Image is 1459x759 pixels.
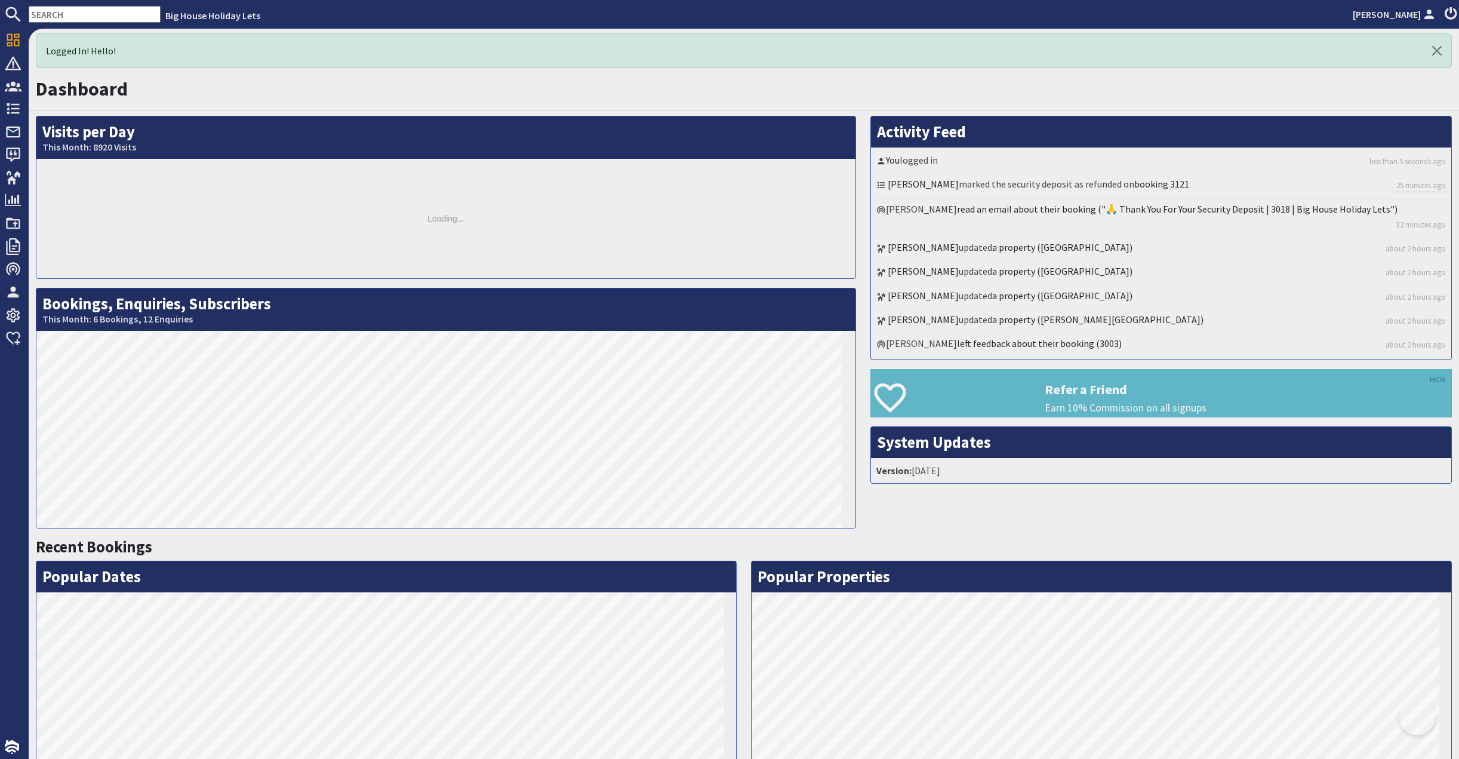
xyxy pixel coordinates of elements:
a: a property ([GEOGRAPHIC_DATA]) [992,290,1132,302]
li: updated [874,262,1448,285]
a: [PERSON_NAME] [1353,7,1438,21]
img: staytech_i_w-64f4e8e9ee0a9c174fd5317b4b171b261742d2d393467e5bdba4413f4f884c10.svg [5,740,19,754]
a: You [886,154,900,166]
input: SEARCH [29,6,161,23]
a: Dashboard [36,77,128,101]
li: updated [874,310,1448,334]
a: [PERSON_NAME] [888,265,959,277]
a: Recent Bookings [36,537,152,557]
li: marked the security deposit as refunded on [874,174,1448,199]
a: [PERSON_NAME] [888,241,959,253]
li: updated [874,238,1448,262]
a: 25 minutes ago [1396,180,1446,192]
a: a property ([PERSON_NAME][GEOGRAPHIC_DATA]) [992,314,1203,325]
a: [PERSON_NAME] [888,290,959,302]
li: [PERSON_NAME] [874,334,1448,357]
strong: Version: [876,465,912,477]
h3: Refer a Friend [1045,382,1451,397]
a: Refer a Friend Earn 10% Commission on all signups [870,369,1452,417]
li: [PERSON_NAME] [874,199,1448,238]
h2: Visits per Day [36,116,855,159]
a: read an email about their booking ("🙏 Thank You For Your Security Deposit | 3018 | Big House Holi... [957,203,1398,215]
a: HIDE [1430,373,1446,386]
li: logged in [874,150,1448,174]
h2: Popular Properties [752,561,1451,592]
a: a property ([GEOGRAPHIC_DATA]) [992,265,1132,277]
iframe: Toggle Customer Support [1399,699,1435,735]
h2: Popular Dates [36,561,736,592]
div: Loading... [36,159,855,278]
a: a property ([GEOGRAPHIC_DATA]) [992,241,1132,253]
h2: Bookings, Enquiries, Subscribers [36,288,855,331]
a: booking 3121 [1134,178,1189,190]
small: This Month: 6 Bookings, 12 Enquiries [42,314,849,325]
a: Activity Feed [877,122,966,142]
a: less than 5 seconds ago [1369,156,1446,167]
small: This Month: 8920 Visits [42,142,849,153]
a: about 2 hours ago [1386,267,1446,278]
li: updated [874,286,1448,310]
a: about 2 hours ago [1386,315,1446,327]
a: [PERSON_NAME] [888,314,959,325]
a: System Updates [877,432,991,452]
li: [DATE] [874,461,1448,480]
a: [PERSON_NAME] [888,178,959,190]
a: left feedback about their booking (3003) [957,337,1122,349]
a: about 2 hours ago [1386,291,1446,303]
a: Big House Holiday Lets [165,10,260,21]
a: 32 minutes ago [1396,219,1446,231]
a: about 2 hours ago [1386,339,1446,351]
a: about 2 hours ago [1386,243,1446,254]
p: Earn 10% Commission on all signups [1045,400,1451,416]
div: Logged In! Hello! [36,33,1452,68]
